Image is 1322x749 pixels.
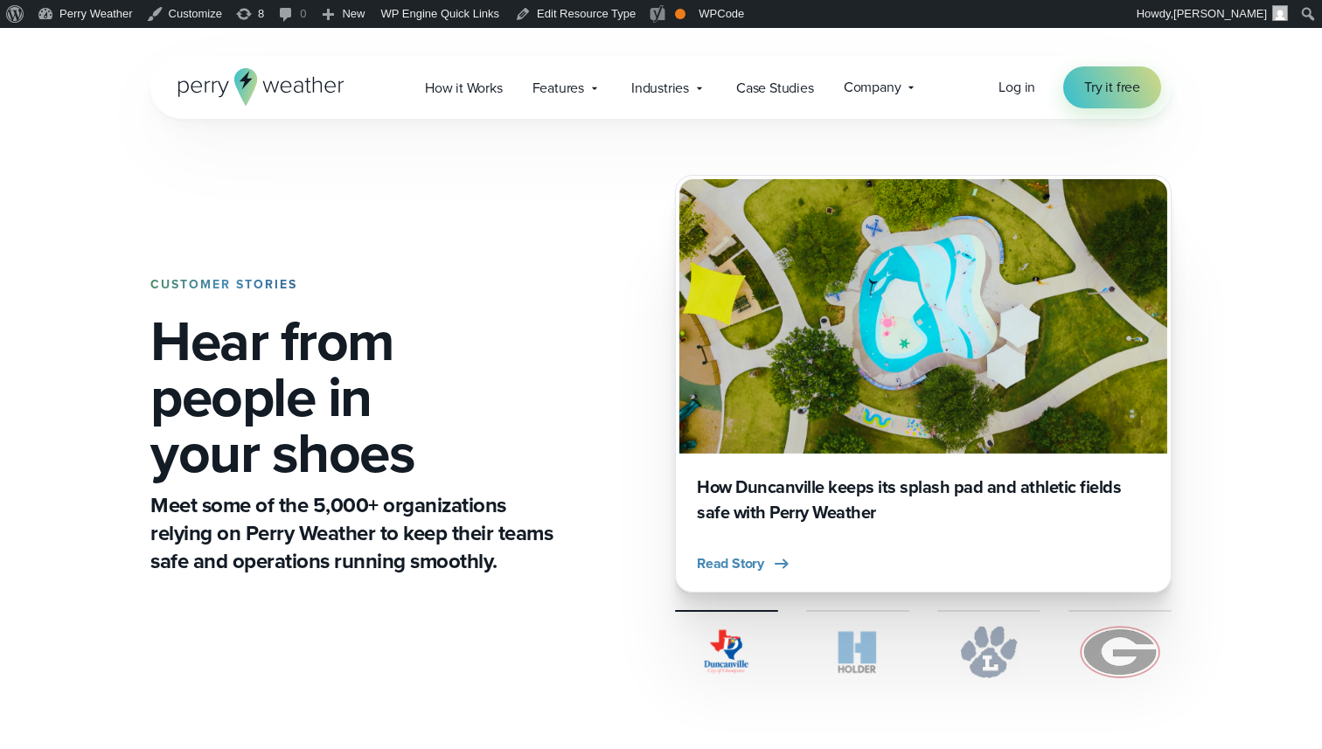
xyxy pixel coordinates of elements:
span: Company [844,77,901,98]
a: Log in [998,77,1035,98]
span: Try it free [1084,77,1140,98]
div: slideshow [675,175,1172,593]
p: Meet some of the 5,000+ organizations relying on Perry Weather to keep their teams safe and opera... [150,491,560,575]
a: Duncanville Splash Pad How Duncanville keeps its splash pad and athletic fields safe with Perry W... [675,175,1172,593]
button: Read Story [697,553,792,574]
span: Log in [998,77,1035,97]
span: How it Works [425,78,503,99]
h3: How Duncanville keeps its splash pad and athletic fields safe with Perry Weather [697,475,1150,525]
img: Duncanville Splash Pad [679,179,1167,454]
img: Holder.svg [806,626,909,678]
strong: CUSTOMER STORIES [150,275,297,294]
a: How it Works [410,70,518,106]
a: Case Studies [721,70,829,106]
span: Read Story [697,553,764,574]
span: Features [532,78,584,99]
img: City of Duncanville Logo [675,626,778,678]
span: [PERSON_NAME] [1173,7,1267,20]
a: Try it free [1063,66,1161,108]
span: Industries [631,78,689,99]
span: Case Studies [736,78,814,99]
h1: Hear from people in your shoes [150,313,560,481]
div: 1 of 4 [675,175,1172,593]
div: OK [675,9,685,19]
